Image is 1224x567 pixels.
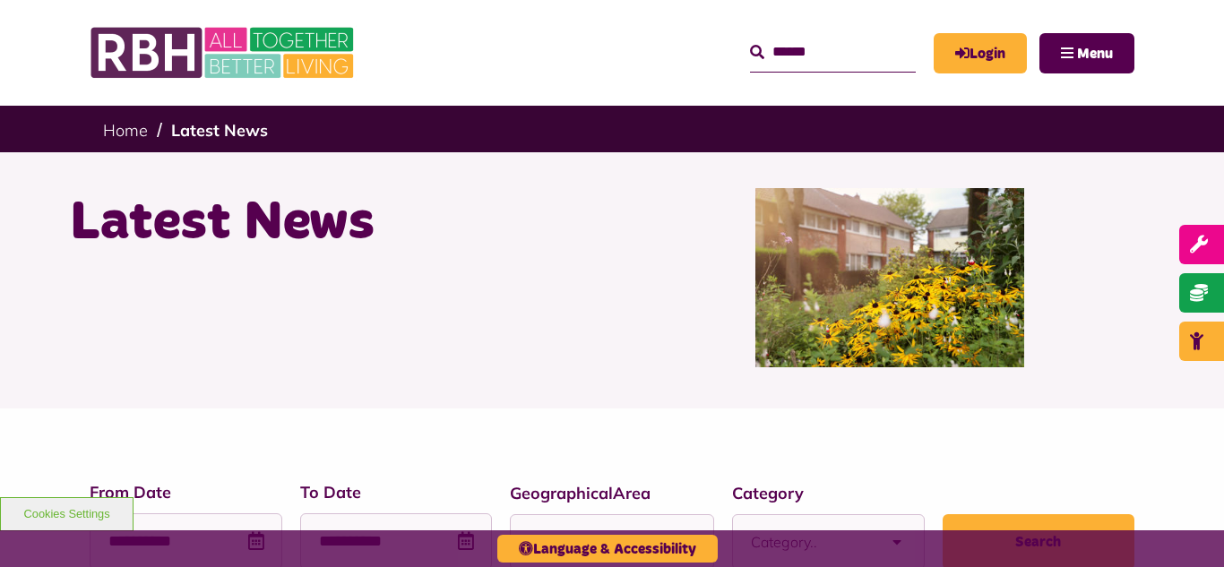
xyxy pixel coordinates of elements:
label: From Date [90,480,282,504]
iframe: Netcall Web Assistant for live chat [1143,486,1224,567]
label: Category [732,481,925,505]
a: MyRBH [934,33,1027,73]
h1: Latest News [70,188,599,258]
button: Navigation [1039,33,1134,73]
label: To Date [300,480,493,504]
span: Menu [1077,47,1113,61]
button: Language & Accessibility [497,535,718,563]
img: RBH [90,18,358,88]
a: Home [103,120,148,141]
img: SAZ MEDIA RBH HOUSING4 [755,188,1024,367]
label: GeographicalArea [510,481,714,505]
a: Latest News [171,120,268,141]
